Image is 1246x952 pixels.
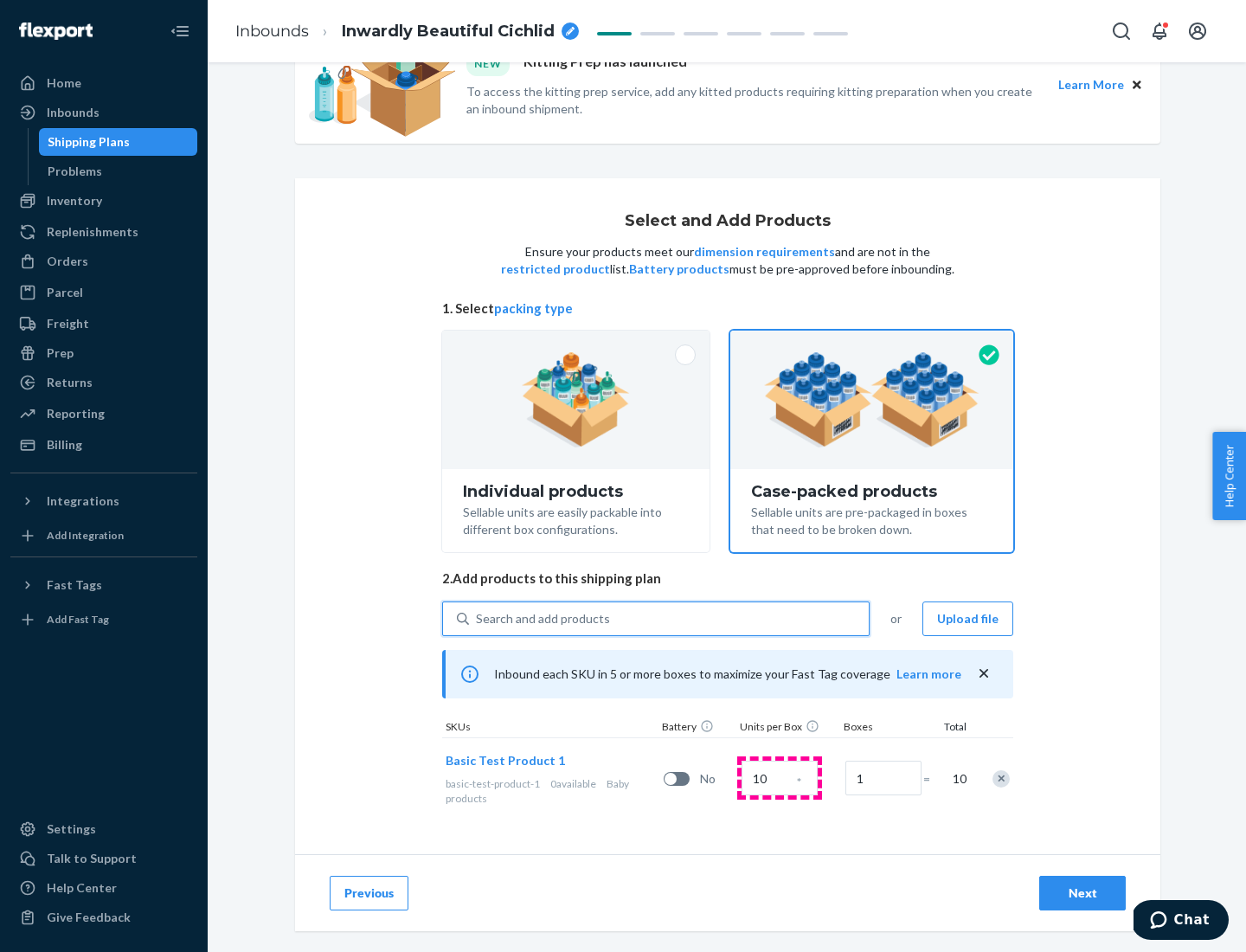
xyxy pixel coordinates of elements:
[47,74,81,92] div: Home
[10,522,197,550] a: Add Integration
[501,261,610,278] button: restricted product
[1180,14,1215,48] button: Open account menu
[47,374,93,391] div: Returns
[466,52,510,75] div: NEW
[47,850,137,867] div: Talk to Support
[845,761,922,795] input: Number of boxes
[47,492,119,510] div: Integrations
[922,601,1013,636] button: Upload file
[736,719,840,737] div: Units per Box
[751,500,992,538] div: Sellable units are pre-packaged in boxes that need to be broken down.
[896,666,961,683] button: Learn more
[235,22,309,41] a: Inbounds
[10,99,197,126] a: Inbounds
[10,815,197,843] a: Settings
[48,163,102,180] div: Problems
[523,52,687,75] p: Kitting Prep has launched
[47,315,89,332] div: Freight
[48,133,130,151] div: Shipping Plans
[47,909,131,926] div: Give Feedback
[163,14,197,48] button: Close Navigation
[330,876,408,910] button: Previous
[47,576,102,594] div: Fast Tags
[342,21,555,43] span: Inwardly Beautiful Cichlid
[39,158,198,185] a: Problems
[1142,14,1177,48] button: Open notifications
[10,606,197,634] a: Add Fast Tag
[694,243,835,261] button: dimension requirements
[840,719,927,737] div: Boxes
[442,299,1013,318] span: 1. Select
[522,352,630,447] img: individual-pack.facf35554cb0f1810c75b2bd6df2d64e.png
[39,128,198,156] a: Shipping Plans
[10,279,197,306] a: Parcel
[463,483,689,500] div: Individual products
[923,770,941,788] span: =
[10,248,197,275] a: Orders
[10,187,197,215] a: Inventory
[10,310,197,338] a: Freight
[975,665,992,683] button: close
[1054,884,1111,902] div: Next
[47,344,74,362] div: Prep
[1212,432,1246,520] button: Help Center
[764,352,979,447] img: case-pack.59cecea509d18c883b923b81aeac6d0b.png
[10,487,197,515] button: Integrations
[949,770,967,788] span: 10
[10,339,197,367] a: Prep
[10,218,197,246] a: Replenishments
[47,612,109,627] div: Add Fast Tag
[499,243,956,278] p: Ensure your products meet our and are not in the list. must be pre-approved before inbounding.
[47,284,83,301] div: Parcel
[658,719,736,737] div: Battery
[446,776,657,806] div: Baby products
[992,770,1010,788] div: Remove Item
[10,369,197,396] a: Returns
[47,879,117,897] div: Help Center
[10,904,197,931] button: Give Feedback
[1104,14,1139,48] button: Open Search Box
[222,6,593,57] ol: breadcrumbs
[550,777,596,790] span: 0 available
[1127,75,1146,94] button: Close
[47,820,96,838] div: Settings
[494,299,573,318] button: packing type
[47,253,88,270] div: Orders
[700,770,735,788] span: No
[463,500,689,538] div: Sellable units are easily packable into different box configurations.
[10,431,197,459] a: Billing
[10,69,197,97] a: Home
[47,192,102,209] div: Inventory
[47,104,100,121] div: Inbounds
[751,483,992,500] div: Case-packed products
[927,719,970,737] div: Total
[19,23,93,40] img: Flexport logo
[442,719,658,737] div: SKUs
[742,761,818,795] input: Case Quantity
[10,400,197,428] a: Reporting
[47,223,138,241] div: Replenishments
[47,528,124,543] div: Add Integration
[10,571,197,599] button: Fast Tags
[476,610,610,627] div: Search and add products
[442,650,1013,698] div: Inbound each SKU in 5 or more boxes to maximize your Fast Tag coverage
[442,569,1013,588] span: 2. Add products to this shipping plan
[629,261,729,278] button: Battery products
[890,610,902,627] span: or
[1134,900,1229,943] iframe: Opens a widget where you can chat to one of our agents
[446,777,540,790] span: basic-test-product-1
[47,405,105,422] div: Reporting
[10,874,197,902] a: Help Center
[446,752,565,769] button: Basic Test Product 1
[1058,75,1124,94] button: Learn More
[1039,876,1126,910] button: Next
[10,845,197,872] button: Talk to Support
[446,753,565,768] span: Basic Test Product 1
[466,83,1043,118] p: To access the kitting prep service, add any kitted products requiring kitting preparation when yo...
[625,213,831,230] h1: Select and Add Products
[47,436,82,453] div: Billing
